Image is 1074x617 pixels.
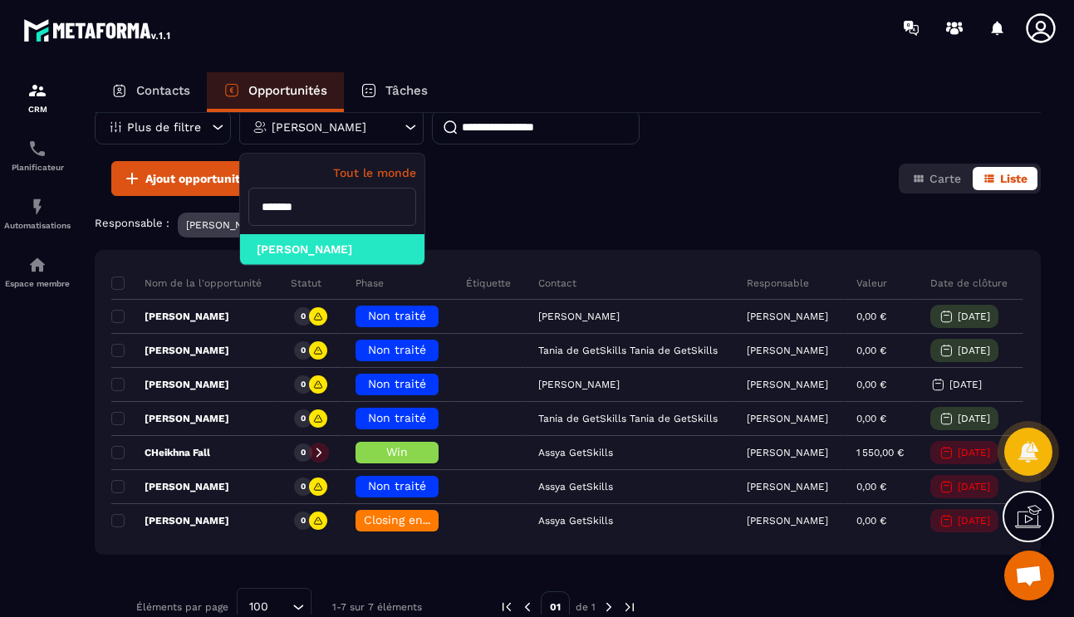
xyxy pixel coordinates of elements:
[499,600,514,615] img: prev
[243,598,274,616] span: 100
[958,515,990,526] p: [DATE]
[4,126,71,184] a: schedulerschedulerPlanificateur
[747,379,828,390] p: [PERSON_NAME]
[27,139,47,159] img: scheduler
[111,310,229,323] p: [PERSON_NAME]
[27,81,47,100] img: formation
[364,513,459,526] span: Closing en cours
[929,172,961,185] span: Carte
[368,411,426,424] span: Non traité
[332,601,422,613] p: 1-7 sur 7 éléments
[973,167,1037,190] button: Liste
[301,481,306,492] p: 0
[958,481,990,492] p: [DATE]
[368,309,426,322] span: Non traité
[4,163,71,172] p: Planificateur
[622,600,637,615] img: next
[902,167,971,190] button: Carte
[4,105,71,114] p: CRM
[23,15,173,45] img: logo
[186,219,267,231] p: [PERSON_NAME]
[601,600,616,615] img: next
[301,311,306,322] p: 0
[856,379,886,390] p: 0,00 €
[145,170,247,187] span: Ajout opportunité
[301,345,306,356] p: 0
[4,242,71,301] a: automationsautomationsEspace membre
[856,345,886,356] p: 0,00 €
[385,83,428,98] p: Tâches
[958,413,990,424] p: [DATE]
[386,445,408,458] span: Win
[747,277,809,290] p: Responsable
[747,413,828,424] p: [PERSON_NAME]
[301,447,306,458] p: 0
[466,277,511,290] p: Étiquette
[111,514,229,527] p: [PERSON_NAME]
[958,345,990,356] p: [DATE]
[4,221,71,230] p: Automatisations
[1004,551,1054,600] a: Ouvrir le chat
[747,515,828,526] p: [PERSON_NAME]
[301,515,306,526] p: 0
[1000,172,1027,185] span: Liste
[368,377,426,390] span: Non traité
[747,311,828,322] p: [PERSON_NAME]
[111,378,229,391] p: [PERSON_NAME]
[856,481,886,492] p: 0,00 €
[747,447,828,458] p: [PERSON_NAME]
[856,413,886,424] p: 0,00 €
[111,446,210,459] p: CHeikhna Fall
[949,379,982,390] p: [DATE]
[958,311,990,322] p: [DATE]
[136,83,190,98] p: Contacts
[111,412,229,425] p: [PERSON_NAME]
[356,277,384,290] p: Phase
[856,515,886,526] p: 0,00 €
[248,166,416,179] p: Tout le monde
[856,447,904,458] p: 1 550,00 €
[274,598,288,616] input: Search for option
[136,601,228,613] p: Éléments par page
[747,345,828,356] p: [PERSON_NAME]
[4,68,71,126] a: formationformationCRM
[272,121,366,133] p: [PERSON_NAME]
[27,255,47,275] img: automations
[111,480,229,493] p: [PERSON_NAME]
[27,197,47,217] img: automations
[958,447,990,458] p: [DATE]
[538,277,576,290] p: Contact
[111,344,229,357] p: [PERSON_NAME]
[930,277,1008,290] p: Date de clôture
[291,277,321,290] p: Statut
[344,72,444,112] a: Tâches
[4,279,71,288] p: Espace membre
[301,413,306,424] p: 0
[368,343,426,356] span: Non traité
[111,277,262,290] p: Nom de la l'opportunité
[95,72,207,112] a: Contacts
[207,72,344,112] a: Opportunités
[240,234,424,265] li: [PERSON_NAME]
[301,379,306,390] p: 0
[576,600,596,614] p: de 1
[520,600,535,615] img: prev
[4,184,71,242] a: automationsautomationsAutomatisations
[95,217,169,229] p: Responsable :
[127,121,201,133] p: Plus de filtre
[248,83,327,98] p: Opportunités
[368,479,426,492] span: Non traité
[856,277,887,290] p: Valeur
[747,481,828,492] p: [PERSON_NAME]
[856,311,886,322] p: 0,00 €
[111,161,257,196] button: Ajout opportunité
